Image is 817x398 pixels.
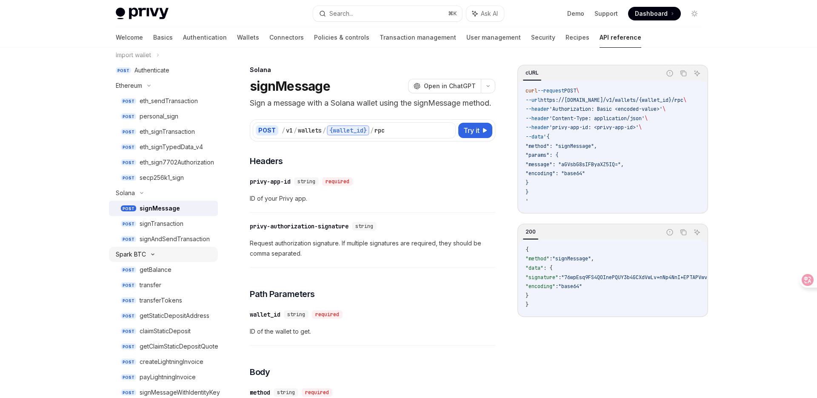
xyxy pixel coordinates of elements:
span: ID of your Privy app. [250,193,495,204]
div: signTransaction [140,219,183,229]
span: POST [116,67,131,74]
div: eth_signTypedData_v4 [140,142,203,152]
div: Solana [116,188,135,198]
span: POST [121,282,136,288]
div: / [323,126,326,135]
a: API reference [600,27,641,48]
span: } [526,301,528,308]
span: : [555,283,558,290]
span: \ [663,106,666,112]
span: POST [121,374,136,381]
div: transferTokens [140,295,182,306]
span: } [526,179,528,186]
span: --header [526,124,549,131]
span: "encoding": "base64" [526,170,585,177]
div: 200 [523,227,538,237]
a: Authentication [183,27,227,48]
span: } [526,292,528,299]
img: light logo [116,8,169,20]
span: "encoding" [526,283,555,290]
div: Search... [329,9,353,19]
a: POSTsignMessage [109,201,218,216]
span: POST [121,175,136,181]
div: signMessage [140,203,180,213]
span: "message": "aGVsbG8sIFByaXZ5IQ=", [526,161,624,168]
div: claimStaticDeposit [140,326,191,336]
span: \ [683,97,686,104]
span: POST [121,205,136,212]
span: POST [121,389,136,396]
div: cURL [523,68,541,78]
button: Copy the contents from the code block [678,227,689,238]
span: } [526,189,528,196]
button: Ask AI [691,68,703,79]
div: required [312,310,343,319]
button: Ask AI [466,6,504,21]
span: POST [121,313,136,319]
span: Path Parameters [250,288,315,300]
button: Report incorrect code [664,68,675,79]
button: Copy the contents from the code block [678,68,689,79]
span: '{ [543,133,549,140]
span: ID of the wallet to get. [250,326,495,337]
span: string [297,178,315,185]
button: Try it [458,123,492,138]
span: "signMessage" [552,255,591,262]
div: getClaimStaticDepositQuote [140,341,218,352]
div: / [294,126,297,135]
div: rpc [374,126,385,135]
span: \ [645,115,648,122]
span: 'Authorization: Basic <encoded-value>' [549,106,663,112]
div: {wallet_id} [327,125,369,136]
span: Try it [463,125,480,136]
span: string [355,223,373,230]
div: signMessageWithIdentityKey [140,387,220,398]
div: getBalance [140,265,171,275]
a: Dashboard [628,7,681,20]
div: getStaticDepositAddress [140,311,209,321]
div: required [322,177,353,186]
a: POSTgetClaimStaticDepositQuote [109,339,218,354]
span: POST [121,343,136,350]
button: Report incorrect code [664,227,675,238]
span: , [591,255,594,262]
span: Headers [250,155,283,167]
span: POST [121,129,136,135]
span: --header [526,106,549,112]
div: Solana [250,66,495,74]
div: Authenticate [134,65,169,75]
div: eth_sign7702Authorization [140,157,214,167]
a: POSTgetBalance [109,262,218,277]
span: POST [121,236,136,242]
span: "method": "signMessage", [526,143,597,150]
div: privy-authorization-signature [250,222,349,231]
div: / [370,126,374,135]
a: POSTsecp256k1_sign [109,170,218,185]
span: Request authorization signature. If multiple signatures are required, they should be comma separa... [250,238,495,259]
a: Transaction management [380,27,456,48]
span: \ [639,124,642,131]
span: POST [564,87,576,94]
a: POSTeth_signTransaction [109,124,218,139]
span: POST [121,221,136,227]
div: eth_signTransaction [140,127,195,137]
div: createLightningInvoice [140,357,203,367]
span: curl [526,87,537,94]
span: "base64" [558,283,582,290]
span: "data" [526,265,543,271]
a: POSTeth_sendTransaction [109,93,218,109]
span: --url [526,97,540,104]
span: ' [526,198,528,205]
a: POSTsignTransaction [109,216,218,231]
a: Demo [567,9,584,18]
span: "signature" [526,274,558,281]
div: wallets [298,126,322,135]
span: POST [121,144,136,150]
div: / [282,126,285,135]
div: signAndSendTransaction [140,234,210,244]
a: POSTAuthenticate [109,63,218,78]
span: --data [526,133,543,140]
div: required [302,388,332,397]
a: Policies & controls [314,27,369,48]
div: wallet_id [250,310,280,319]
